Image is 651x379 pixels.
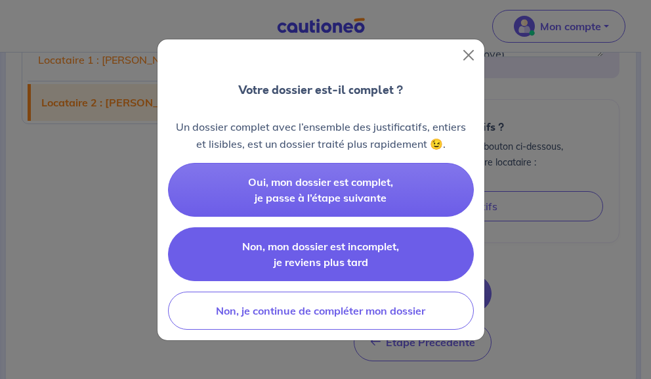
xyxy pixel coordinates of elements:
[216,304,425,317] span: Non, je continue de compléter mon dossier
[168,163,474,217] button: Oui, mon dossier est complet, je passe à l’étape suivante
[168,118,474,152] p: Un dossier complet avec l’ensemble des justificatifs, entiers et lisibles, est un dossier traité ...
[238,81,403,99] p: Votre dossier est-il complet ?
[248,175,393,204] span: Oui, mon dossier est complet, je passe à l’étape suivante
[458,45,479,66] button: Close
[168,227,474,281] button: Non, mon dossier est incomplet, je reviens plus tard
[168,292,474,330] button: Non, je continue de compléter mon dossier
[242,240,399,269] span: Non, mon dossier est incomplet, je reviens plus tard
